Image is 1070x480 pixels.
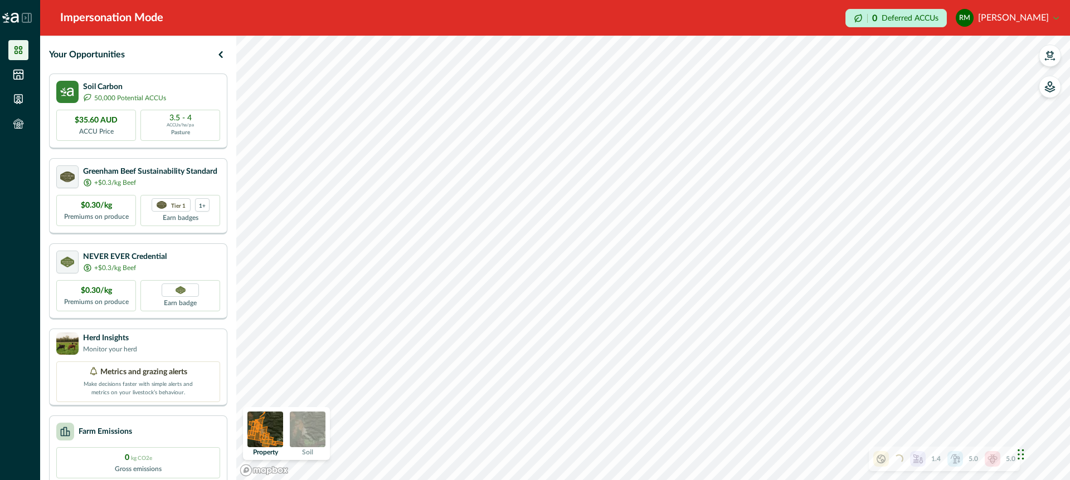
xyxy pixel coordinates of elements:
[163,212,198,223] p: Earn badges
[247,412,283,447] img: property preview
[81,200,112,212] p: $0.30/kg
[49,48,125,61] p: Your Opportunities
[60,9,163,26] div: Impersonation Mode
[240,464,289,477] a: Mapbox logo
[94,178,136,188] p: +$0.3/kg Beef
[1018,438,1024,471] div: Drag
[302,449,313,455] p: Soil
[199,202,206,209] p: 1+
[931,454,941,464] p: 1.4
[83,332,137,344] p: Herd Insights
[60,172,75,183] img: certification logo
[872,14,877,23] p: 0
[176,286,186,295] img: Greenham NEVER EVER certification badge
[61,257,75,268] img: certification logo
[125,452,152,464] p: 0
[253,449,278,455] p: Property
[171,202,186,209] p: Tier 1
[64,297,129,307] p: Premiums on produce
[1014,427,1070,480] iframe: Chat Widget
[82,378,194,397] p: Make decisions faster with simple alerts and metrics on your livestock’s behaviour.
[100,366,187,378] p: Metrics and grazing alerts
[115,464,162,474] p: Gross emissions
[171,129,190,137] p: Pasture
[169,114,192,122] p: 3.5 - 4
[2,13,19,23] img: Logo
[79,426,132,438] p: Farm Emissions
[1006,454,1015,464] p: 5.0
[882,14,938,22] p: Deferred ACCUs
[94,263,136,273] p: +$0.3/kg Beef
[157,201,167,209] img: certification logo
[83,251,167,263] p: NEVER EVER Credential
[131,455,152,461] span: kg CO2e
[969,454,978,464] p: 5.0
[75,115,118,126] p: $35.60 AUD
[167,122,194,129] p: ACCUs/ha/pa
[83,166,217,178] p: Greenham Beef Sustainability Standard
[94,93,166,103] p: 50,000 Potential ACCUs
[83,344,137,354] p: Monitor your herd
[164,297,197,308] p: Earn badge
[195,198,210,212] div: more credentials avaialble
[64,212,129,222] p: Premiums on produce
[83,81,166,93] p: Soil Carbon
[79,126,114,136] p: ACCU Price
[956,4,1059,31] button: Rodney McIntyre[PERSON_NAME]
[290,412,325,447] img: soil preview
[81,285,112,297] p: $0.30/kg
